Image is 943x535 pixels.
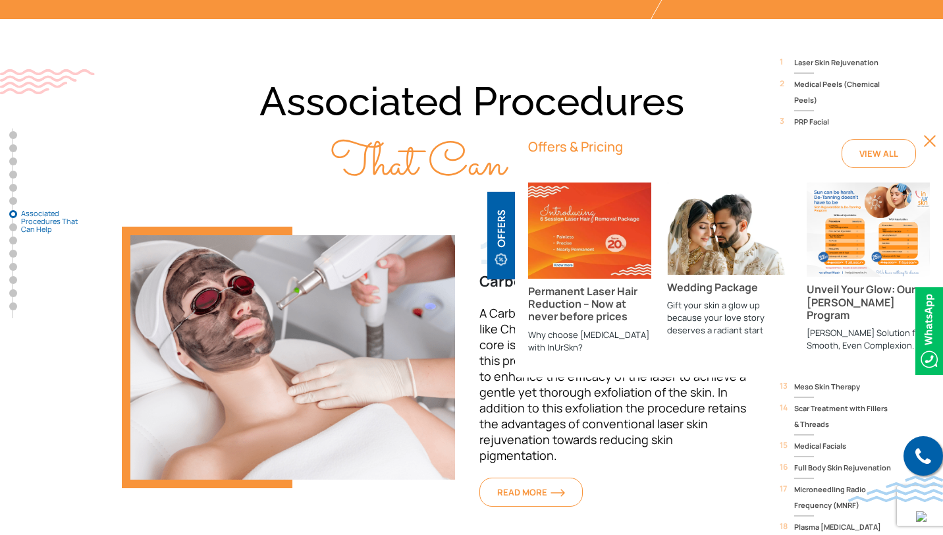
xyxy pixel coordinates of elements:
[479,478,583,507] a: READ MORE
[667,183,790,275] img: Wedding Package
[794,519,893,535] span: Plasma [MEDICAL_DATA]
[780,459,788,475] span: 16
[794,379,893,395] span: Meso Skin Therapy
[528,285,651,324] h3: Permanent Laser Hair Reduction – Now at never before prices
[794,401,893,432] span: Scar Treatment with Fillers & Threads
[331,130,612,200] span: That Can Help
[794,55,893,70] span: Laser Skin Rejuvenation
[9,210,17,218] a: Associated Procedures That Can Help
[842,139,916,168] a: View All
[780,519,788,534] span: 18
[780,54,783,70] span: 1
[794,438,893,454] span: Medical Facials
[50,72,893,195] div: Associated Procedures
[528,222,651,323] a: Permanent Laser Hair Reduction – Now at never before prices
[794,114,893,130] span: PRP Facial
[667,220,790,294] a: Wedding Package
[528,329,651,354] p: Why choose [MEDICAL_DATA] with InUrSkn?
[807,221,930,322] a: Unveil Your Glow: Our [PERSON_NAME] Program
[479,305,747,463] span: A Carbon Laser Peel is called by different names like China Doll Peel or Hollywood Facial, but at...
[780,378,788,394] span: 13
[528,139,826,155] h6: Offers & Pricing
[667,281,790,294] h3: Wedding Package
[915,323,943,337] a: Whatsappicon
[807,183,930,277] img: Unveil Your Glow: Our De-Tan Program
[794,482,893,513] span: Microneedling Radio Frequency (MNRF)
[780,481,787,497] span: 17
[794,76,893,108] span: Medical Peels (Chemical Peels)
[780,400,788,416] span: 14
[528,183,651,279] img: Permanent Laser Hair Reduction – Now at never before prices
[21,210,87,233] span: Associated Procedures That Can Help
[50,227,893,523] div: 10 / 18
[915,287,943,375] img: Whatsappicon
[859,148,898,159] span: View All
[780,76,784,92] span: 2
[551,489,565,497] img: orange-arrow.svg
[848,476,943,502] img: bluewave
[923,134,936,148] img: closedBt
[497,486,565,498] span: READ MORE
[780,437,788,453] span: 15
[807,327,930,352] p: [PERSON_NAME] Solution for Smooth, Even Complexion.
[794,460,893,476] span: Full Body Skin Rejuvenation
[479,227,750,273] div: 10/18
[667,299,790,337] p: Gift your skin a glow up because your love story deserves a radiant start
[780,113,784,129] span: 3
[916,511,927,522] img: up-blue-arrow.svg
[479,273,750,290] h6: Carbon Laser Peel
[487,192,515,279] img: offerBt
[807,283,930,322] h3: Unveil Your Glow: Our [PERSON_NAME] Program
